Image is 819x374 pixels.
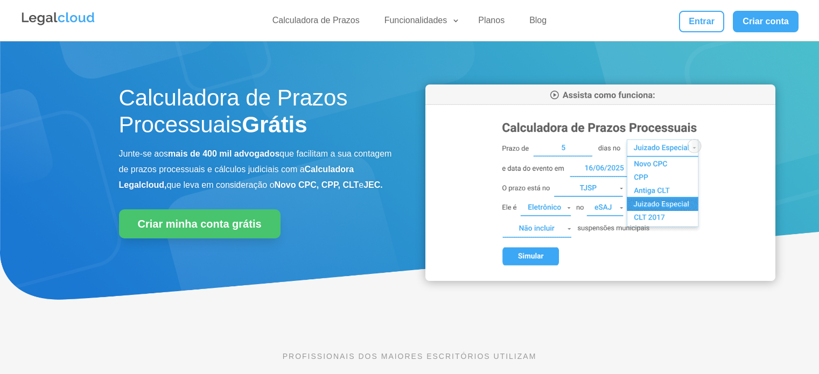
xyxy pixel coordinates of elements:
a: Funcionalidades [378,15,460,31]
a: Calculadora de Prazos [266,15,366,31]
a: Entrar [679,11,724,32]
p: Junte-se aos que facilitam a sua contagem de prazos processuais e cálculos judiciais com a que le... [119,146,394,193]
b: mais de 400 mil advogados [168,149,279,158]
a: Planos [472,15,511,31]
b: Novo CPC, CPP, CLT [275,180,359,189]
a: Logo da Legalcloud [20,19,96,29]
a: Criar minha conta grátis [119,209,281,238]
a: Blog [523,15,553,31]
b: Calculadora Legalcloud, [119,165,354,189]
p: PROFISSIONAIS DOS MAIORES ESCRITÓRIOS UTILIZAM [119,350,701,362]
img: Legalcloud Logo [20,11,96,27]
a: Criar conta [733,11,799,32]
strong: Grátis [242,112,307,137]
h1: Calculadora de Prazos Processuais [119,84,394,144]
img: Calculadora de Prazos Processuais da Legalcloud [425,84,775,281]
b: JEC. [363,180,383,189]
a: Calculadora de Prazos Processuais da Legalcloud [425,273,775,283]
